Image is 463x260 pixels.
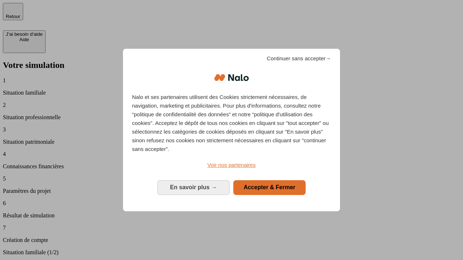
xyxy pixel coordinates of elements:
div: Bienvenue chez Nalo Gestion du consentement [123,49,340,211]
a: Voir nos partenaires [132,161,331,169]
span: Continuer sans accepter→ [267,54,331,63]
img: Logo [214,67,249,88]
button: Accepter & Fermer: Accepter notre traitement des données et fermer [233,180,306,195]
button: En savoir plus: Configurer vos consentements [157,180,230,195]
span: Accepter & Fermer [243,184,295,190]
span: Voir nos partenaires [207,162,255,168]
p: Nalo et ses partenaires utilisent des Cookies strictement nécessaires, de navigation, marketing e... [132,93,331,153]
span: En savoir plus → [170,184,217,190]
